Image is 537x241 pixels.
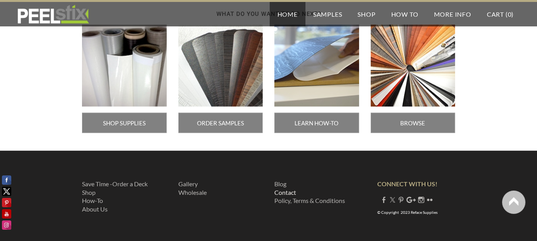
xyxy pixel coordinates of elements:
font: ​ [178,180,207,196]
font: © Copyright 2023 Reface Supplies [377,210,438,214]
a: Home [270,2,305,26]
a: LEARN HOW-TO [274,113,359,133]
a: Facebook [381,196,387,203]
a: ORDER SAMPLES [178,113,263,133]
a: Cart (0) [479,2,521,26]
a: Save Time -Order a Deck [82,180,148,187]
a: How To [384,2,426,26]
a: Twitter [389,196,396,203]
img: Picture [178,24,263,107]
img: REFACE SUPPLIES [16,5,91,24]
a: More Info [426,2,479,26]
a: Samples [305,2,350,26]
img: Picture [274,24,359,107]
strong: CONNECT WITH US! [377,180,438,187]
a: Shop [82,188,96,196]
a: BROWSE COLORS [371,113,455,133]
a: SHOP SUPPLIES [82,113,167,133]
img: Picture [82,24,167,107]
a: ​Wholesale [178,188,207,196]
a: Plus [406,196,416,203]
a: Instagram [418,196,424,203]
a: Blog [274,180,286,187]
a: Contact [274,188,296,196]
span: 0 [507,10,511,18]
a: Policy, Terms & Conditions [274,196,345,204]
img: Picture [371,24,455,107]
a: About Us [82,205,108,212]
a: Flickr [427,196,433,203]
a: Pinterest [398,196,404,203]
a: Shop [350,2,383,26]
a: How-To [82,196,103,204]
a: Gallery​ [178,180,198,187]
